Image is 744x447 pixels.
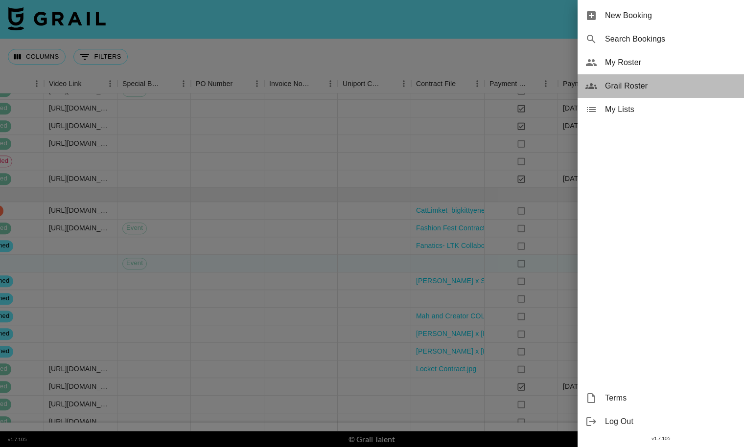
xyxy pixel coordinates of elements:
[605,57,736,68] span: My Roster
[578,4,744,27] div: New Booking
[605,33,736,45] span: Search Bookings
[578,27,744,51] div: Search Bookings
[578,386,744,410] div: Terms
[578,98,744,121] div: My Lists
[605,392,736,404] span: Terms
[605,80,736,92] span: Grail Roster
[605,416,736,427] span: Log Out
[578,51,744,74] div: My Roster
[578,410,744,433] div: Log Out
[578,74,744,98] div: Grail Roster
[578,433,744,444] div: v 1.7.105
[605,104,736,115] span: My Lists
[605,10,736,22] span: New Booking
